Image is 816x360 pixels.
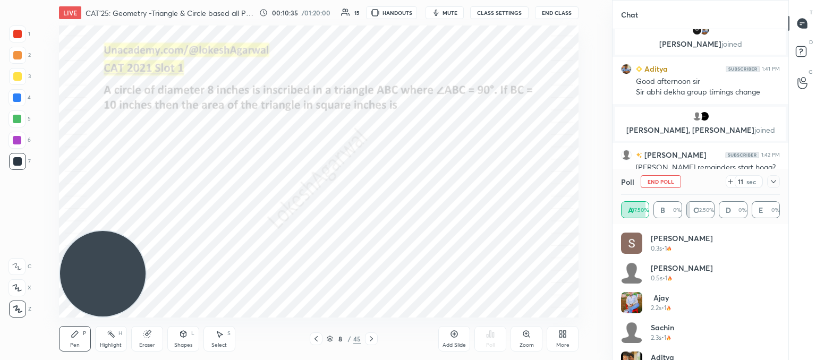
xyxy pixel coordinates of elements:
[9,68,31,85] div: 3
[636,76,780,87] div: Good afternoon sir
[692,25,702,36] img: 2061d1d6015d4b439098415aa0faaf94.jpg
[699,111,710,122] img: b0beb5854dfa45faa9cd66058a6ebffe.jpg
[8,110,31,127] div: 5
[642,149,707,160] h6: [PERSON_NAME]
[8,89,31,106] div: 4
[621,233,780,360] div: grid
[664,333,666,342] h5: 1
[641,175,681,188] button: End Poll
[8,132,31,149] div: 6
[443,342,466,348] div: Add Slide
[520,342,534,348] div: Zoom
[353,334,361,344] div: 45
[470,6,529,19] button: CLASS SETTINGS
[754,125,775,135] span: joined
[621,292,642,313] img: 70b11900ab7e452f8f42c12fabd8cef3.jpg
[621,150,632,160] img: default.png
[726,66,760,72] img: Yh7BfnbMxzoAAAAASUVORK5CYII=
[9,301,31,318] div: Z
[651,322,674,333] h4: Sachin
[613,1,647,29] p: Chat
[661,303,664,313] h5: •
[636,162,780,173] div: [PERSON_NAME] remainders start hoga?
[651,262,713,273] h4: [PERSON_NAME]
[809,38,813,46] p: D
[692,111,702,122] img: default.png
[762,66,780,72] div: 1:41 PM
[83,331,86,336] div: P
[211,342,227,348] div: Select
[651,233,713,244] h4: [PERSON_NAME]
[666,305,671,311] img: streak-poll-icon.44701ccd.svg
[809,68,813,76] p: G
[139,342,155,348] div: Eraser
[100,342,122,348] div: Highlight
[8,258,31,275] div: C
[621,262,642,284] img: default.png
[662,273,665,283] h5: •
[642,63,668,74] h6: Aditya
[651,333,661,342] h5: 2.3s
[636,152,642,158] img: no-rating-badge.077c3623.svg
[118,331,122,336] div: H
[9,153,31,170] div: 7
[426,6,464,19] button: mute
[665,273,667,283] h5: 1
[636,66,642,72] img: Learner_Badge_beginner_1_8b307cf2a0.svg
[621,64,632,74] img: c06d40ce2883470baba2dea2a45bc300.jpg
[613,29,788,280] div: grid
[443,9,457,16] span: mute
[736,177,745,186] div: 11
[621,233,642,254] img: 3
[761,152,780,158] div: 1:42 PM
[662,244,665,253] h5: •
[191,331,194,336] div: L
[335,336,346,342] div: 8
[174,342,192,348] div: Shapes
[622,126,779,134] p: [PERSON_NAME], [PERSON_NAME]
[86,8,255,18] h4: CAT'25: Geometry -Triangle & Circle based all PYQs (2017-24)
[621,322,642,343] img: default.png
[366,6,417,19] button: HANDOUTS
[227,331,231,336] div: S
[622,40,779,48] p: [PERSON_NAME]
[621,176,634,187] h4: Poll
[664,303,666,313] h5: 1
[699,25,710,36] img: c06d40ce2883470baba2dea2a45bc300.jpg
[651,292,671,303] h4: Ajay
[9,47,31,64] div: 2
[8,279,31,296] div: X
[348,336,351,342] div: /
[667,276,672,281] img: streak-poll-icon.44701ccd.svg
[661,333,664,342] h5: •
[9,25,30,42] div: 1
[666,335,671,340] img: streak-poll-icon.44701ccd.svg
[721,39,742,49] span: joined
[667,246,671,251] img: streak-poll-icon.44701ccd.svg
[636,87,780,98] div: Sir abhi dekha group timings change
[810,8,813,16] p: T
[651,273,662,283] h5: 0.5s
[535,6,579,19] button: End Class
[59,6,81,19] div: LIVE
[651,244,662,253] h5: 0.3s
[354,10,360,15] div: 15
[651,303,661,313] h5: 2.2s
[556,342,569,348] div: More
[745,177,758,186] div: sec
[70,342,80,348] div: Pen
[725,152,759,158] img: Yh7BfnbMxzoAAAAASUVORK5CYII=
[665,244,667,253] h5: 1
